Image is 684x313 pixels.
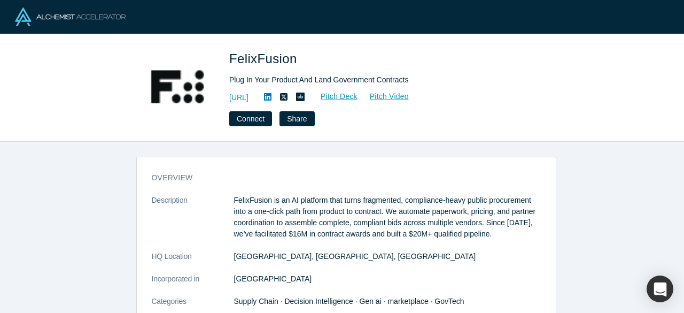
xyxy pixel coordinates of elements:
[152,273,234,296] dt: Incorporated in
[229,51,301,66] span: FelixFusion
[358,90,409,103] a: Pitch Video
[309,90,358,103] a: Pitch Deck
[279,111,314,126] button: Share
[234,251,541,262] dd: [GEOGRAPHIC_DATA], [GEOGRAPHIC_DATA], [GEOGRAPHIC_DATA]
[234,273,541,285] dd: [GEOGRAPHIC_DATA]
[229,111,272,126] button: Connect
[234,297,464,306] span: Supply Chain · Decision Intelligence · Gen ai · marketplace · GovTech
[229,92,248,103] a: [URL]
[139,49,214,124] img: FelixFusion's Logo
[152,195,234,251] dt: Description
[15,7,126,26] img: Alchemist Logo
[234,195,541,240] p: FelixFusion is an AI platform that turns fragmented, compliance-heavy public procurement into a o...
[152,172,526,184] h3: overview
[152,251,234,273] dt: HQ Location
[229,74,528,86] div: Plug In Your Product And Land Government Contracts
